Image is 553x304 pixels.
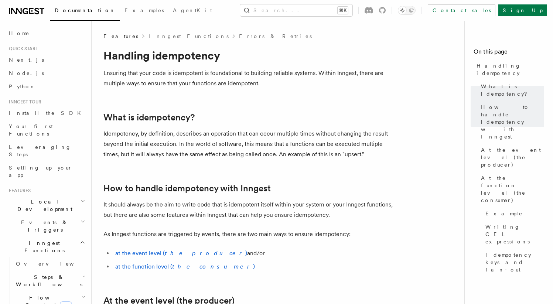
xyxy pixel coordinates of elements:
a: Node.js [6,66,87,80]
em: the producer [165,250,245,257]
a: What is idempotency? [478,80,544,100]
button: Local Development [6,195,87,216]
span: Inngest Functions [6,239,80,254]
li: and/or [113,248,399,259]
a: Contact sales [428,4,495,16]
span: How to handle idempotency with Inngest [481,103,544,140]
span: Features [103,33,138,40]
span: Examples [124,7,164,13]
button: Toggle dark mode [398,6,416,15]
a: How to handle idempotency with Inngest [103,183,271,194]
span: Idempotency keys and fan-out [485,251,544,273]
span: Documentation [55,7,116,13]
span: Inngest tour [6,99,41,105]
a: Install the SDK [6,106,87,120]
a: How to handle idempotency with Inngest [478,100,544,143]
h4: On this page [474,47,544,59]
span: Writing CEL expressions [485,223,544,245]
span: Leveraging Steps [9,144,71,157]
a: At the function level (the consumer) [478,171,544,207]
span: At the event level (the producer) [481,146,544,168]
a: Documentation [50,2,120,21]
p: As Inngest functions are triggered by events, there are two main ways to ensure idempotency: [103,229,399,239]
a: Overview [13,257,87,270]
span: AgentKit [173,7,212,13]
p: It should always be the aim to write code that is idempotent itself within your system or your In... [103,199,399,220]
button: Search...⌘K [240,4,352,16]
h1: Handling idempotency [103,49,399,62]
a: Idempotency keys and fan-out [482,248,544,276]
em: the consumer [172,263,253,270]
span: Node.js [9,70,44,76]
span: Local Development [6,198,81,213]
span: Handling idempotency [477,62,544,77]
button: Steps & Workflows [13,270,87,291]
span: Setting up your app [9,165,72,178]
span: What is idempotency? [481,83,544,98]
span: Install the SDK [9,110,85,116]
span: Python [9,83,36,89]
span: Quick start [6,46,38,52]
button: Events & Triggers [6,216,87,236]
span: Example [485,210,523,217]
a: What is idempotency? [103,112,195,123]
span: Overview [16,261,92,267]
a: at the function level (the consumer) [115,263,255,270]
a: Sign Up [498,4,547,16]
a: Leveraging Steps [6,140,87,161]
a: Examples [120,2,168,20]
a: Python [6,80,87,93]
a: Inngest Functions [149,33,229,40]
a: Next.js [6,53,87,66]
a: Your first Functions [6,120,87,140]
kbd: ⌘K [338,7,348,14]
span: Next.js [9,57,44,63]
span: Your first Functions [9,123,53,137]
span: Features [6,188,31,194]
span: At the function level (the consumer) [481,174,544,204]
a: Handling idempotency [474,59,544,80]
a: AgentKit [168,2,216,20]
p: Idempotency, by definition, describes an operation that can occur multiple times without changing... [103,129,399,160]
button: Inngest Functions [6,236,87,257]
a: Home [6,27,87,40]
a: Writing CEL expressions [482,220,544,248]
a: Errors & Retries [239,33,312,40]
a: at the event level (the producer) [115,250,247,257]
a: Setting up your app [6,161,87,182]
p: Ensuring that your code is idempotent is foundational to building reliable systems. Within Innges... [103,68,399,89]
span: Events & Triggers [6,219,81,233]
a: Example [482,207,544,220]
span: Steps & Workflows [13,273,82,288]
span: Home [9,30,30,37]
a: At the event level (the producer) [478,143,544,171]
